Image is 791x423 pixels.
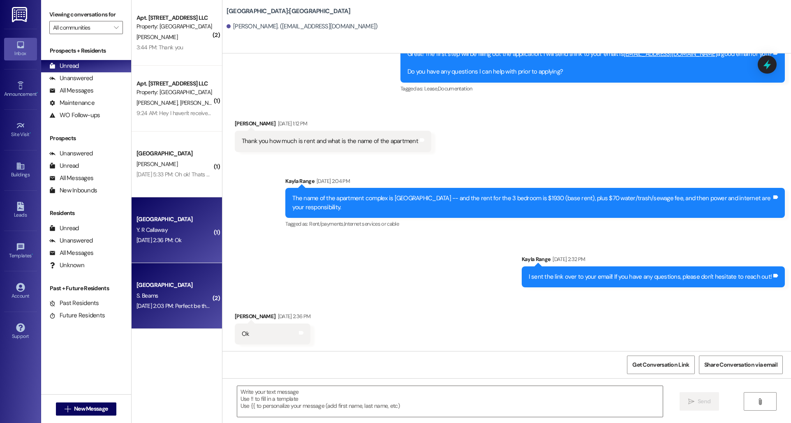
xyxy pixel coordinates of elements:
[309,220,344,227] span: Rent/payments ,
[49,149,93,158] div: Unanswered
[49,86,93,95] div: All Messages
[65,406,71,412] i: 
[276,312,311,321] div: [DATE] 2:36 PM
[632,361,689,369] span: Get Conversation Link
[4,321,37,343] a: Support
[4,280,37,303] a: Account
[49,261,84,270] div: Unknown
[136,14,213,22] div: Apt. [STREET_ADDRESS] LLC
[49,99,95,107] div: Maintenance
[624,50,717,58] a: [EMAIL_ADDRESS][DOMAIN_NAME]
[136,215,213,224] div: [GEOGRAPHIC_DATA]
[242,137,418,146] div: Thank you how much is rent and what is the name of the apartment
[136,99,180,106] span: [PERSON_NAME]
[136,33,178,41] span: [PERSON_NAME]
[41,284,131,293] div: Past + Future Residents
[136,88,213,97] div: Property: [GEOGRAPHIC_DATA]
[680,392,719,411] button: Send
[49,111,100,120] div: WO Follow-ups
[438,85,472,92] span: Documentation
[227,22,378,31] div: [PERSON_NAME]. ([EMAIL_ADDRESS][DOMAIN_NAME])
[32,252,33,257] span: •
[49,8,123,21] label: Viewing conversations for
[227,7,351,16] b: [GEOGRAPHIC_DATA]: [GEOGRAPHIC_DATA]
[49,186,97,195] div: New Inbounds
[30,130,31,136] span: •
[136,302,244,310] div: [DATE] 2:03 PM: Perfect be there in just a few
[136,22,213,31] div: Property: [GEOGRAPHIC_DATA]
[49,224,79,233] div: Unread
[53,21,110,34] input: All communities
[4,240,37,262] a: Templates •
[235,312,310,324] div: [PERSON_NAME]
[49,299,99,307] div: Past Residents
[4,119,37,141] a: Site Visit •
[49,236,93,245] div: Unanswered
[41,209,131,217] div: Residents
[704,361,777,369] span: Share Conversation via email
[180,99,221,106] span: [PERSON_NAME]
[41,134,131,143] div: Prospects
[699,356,783,374] button: Share Conversation via email
[136,236,181,244] div: [DATE] 2:36 PM: Ok
[49,311,105,320] div: Future Residents
[424,85,438,92] span: Lease ,
[136,292,158,299] span: S. Beams
[37,90,38,96] span: •
[292,194,772,212] div: The name of the apartment complex is [GEOGRAPHIC_DATA] -- and the rent for the 3 bedroom is $1930...
[4,159,37,181] a: Buildings
[757,398,763,405] i: 
[49,174,93,183] div: All Messages
[285,177,785,188] div: Kayla Range
[627,356,694,374] button: Get Conversation Link
[136,79,213,88] div: Apt. [STREET_ADDRESS] LLC
[136,160,178,168] span: [PERSON_NAME]
[56,402,117,416] button: New Message
[242,330,250,338] div: Ok
[114,24,118,31] i: 
[136,109,327,117] div: 9:24 AM: Hey I haven't received the September newsletter. Has it been sent yet?
[276,119,308,128] div: [DATE] 1:12 PM
[4,199,37,222] a: Leads
[41,46,131,55] div: Prospects + Residents
[315,177,350,185] div: [DATE] 2:04 PM
[698,397,710,406] span: Send
[550,255,585,264] div: [DATE] 2:32 PM
[136,44,183,51] div: 3:44 PM: Thank you
[407,50,772,76] div: Great! The first step will be filling out the application. I will send a link to your email. Is a...
[49,74,93,83] div: Unanswered
[344,220,399,227] span: Internet services or cable
[136,171,292,178] div: [DATE] 5:33 PM: Oh ok! Thats a little out of my price range. Thanks
[522,255,785,266] div: Kayla Range
[49,62,79,70] div: Unread
[4,38,37,60] a: Inbox
[688,398,694,405] i: 
[529,273,772,281] div: I sent the link over to your email! If you have any questions, please don't hesitate to reach out!
[285,218,785,230] div: Tagged as:
[136,226,168,233] span: Y. R Callaway
[136,281,213,289] div: [GEOGRAPHIC_DATA]
[74,405,108,413] span: New Message
[49,249,93,257] div: All Messages
[235,119,431,131] div: [PERSON_NAME]
[400,83,785,95] div: Tagged as:
[12,7,29,22] img: ResiDesk Logo
[136,149,213,158] div: [GEOGRAPHIC_DATA]
[49,162,79,170] div: Unread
